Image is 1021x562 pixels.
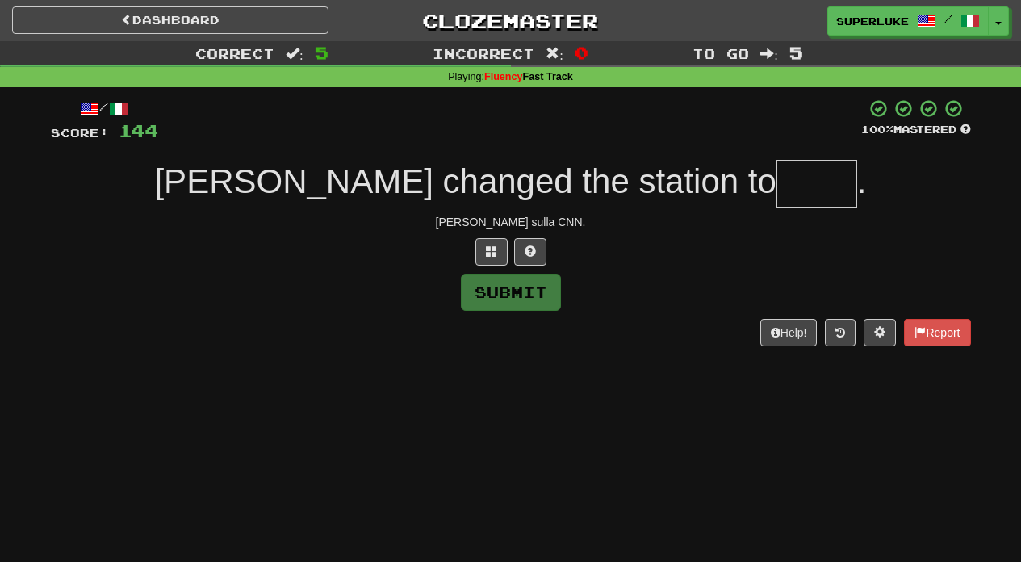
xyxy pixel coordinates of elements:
span: 5 [315,43,328,62]
span: : [286,47,303,61]
span: Incorrect [433,45,534,61]
span: [PERSON_NAME] changed the station to [154,162,776,200]
button: Single letter hint - you only get 1 per sentence and score half the points! alt+h [514,238,546,266]
a: superluke / [827,6,989,36]
button: Submit [461,274,561,311]
strong: Fast Track [484,71,573,82]
span: 144 [119,120,158,140]
span: 100 % [861,123,893,136]
span: superluke [836,14,909,28]
button: Report [904,319,970,346]
div: Mastered [861,123,971,137]
div: [PERSON_NAME] sulla CNN. [51,214,971,230]
span: / [944,13,952,24]
span: Correct [195,45,274,61]
span: : [546,47,563,61]
wdautohl-customtag: Fluency [484,71,523,82]
div: / [51,99,158,119]
button: Switch sentence to multiple choice alt+p [475,238,508,266]
button: Help! [760,319,818,346]
span: : [760,47,778,61]
a: Clozemaster [353,6,669,35]
a: Dashboard [12,6,328,34]
span: . [857,162,867,200]
button: Round history (alt+y) [825,319,856,346]
span: To go [693,45,749,61]
span: 5 [789,43,803,62]
span: 0 [575,43,588,62]
span: Score: [51,126,109,140]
